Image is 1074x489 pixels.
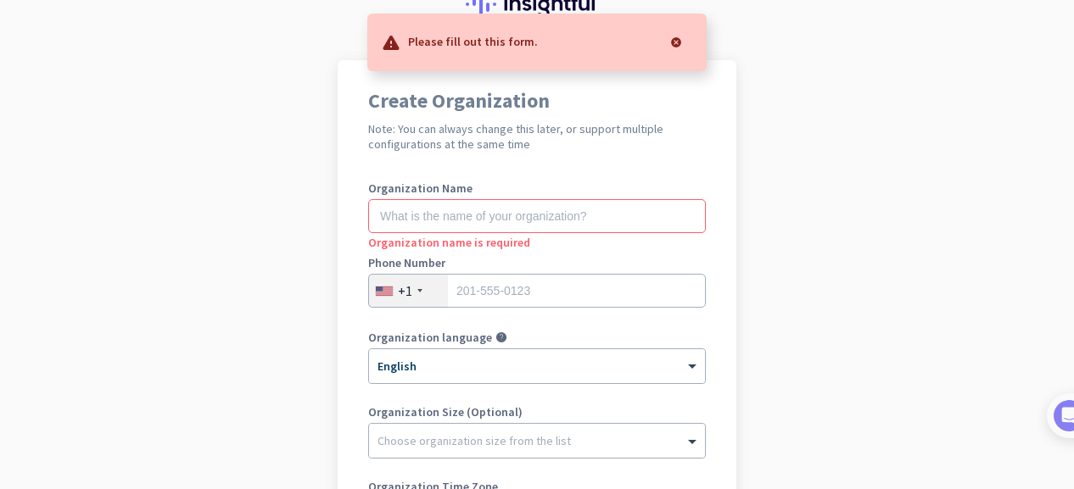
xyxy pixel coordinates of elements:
[368,91,706,111] h1: Create Organization
[368,406,706,418] label: Organization Size (Optional)
[368,199,706,233] input: What is the name of your organization?
[368,235,530,250] span: Organization name is required
[368,257,706,269] label: Phone Number
[408,32,538,49] p: Please fill out this form.
[495,331,507,343] i: help
[368,182,706,194] label: Organization Name
[368,121,706,152] h2: Note: You can always change this later, or support multiple configurations at the same time
[398,282,412,299] div: +1
[368,274,706,308] input: 201-555-0123
[368,331,492,343] label: Organization language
